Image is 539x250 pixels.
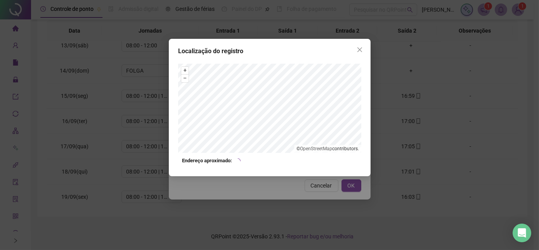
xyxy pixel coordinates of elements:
[513,224,531,242] div: Open Intercom Messenger
[182,157,232,165] strong: Endereço aproximado:
[300,146,332,151] a: OpenStreetMap
[235,158,241,164] span: loading
[181,75,189,82] button: –
[181,67,189,74] button: +
[178,47,361,56] div: Localização do registro
[296,146,359,151] li: © contributors.
[357,47,363,53] span: close
[354,43,366,56] button: Close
